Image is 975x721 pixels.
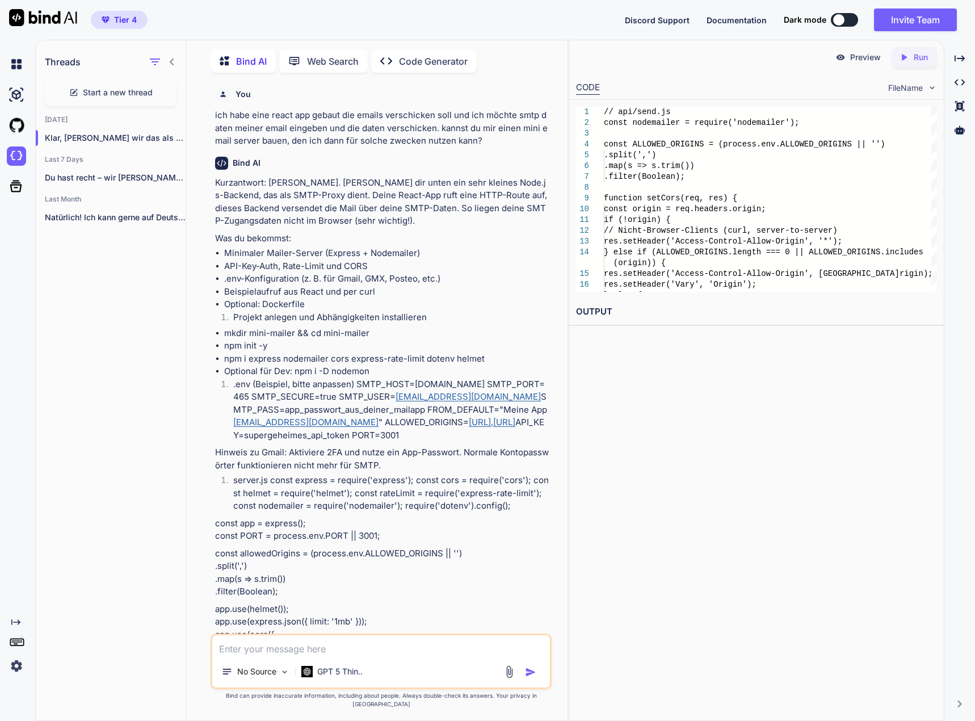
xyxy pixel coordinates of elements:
div: 7 [576,171,589,182]
span: er) [823,226,838,235]
span: res.setHeader('Vary', 'Origin'); [604,280,757,289]
button: premiumTier 4 [91,11,148,29]
a: [URL],[URL] [469,417,515,427]
div: 14 [576,247,589,258]
span: .filter(Boolean); [604,172,685,181]
h2: Last 7 Days [36,155,186,164]
p: Kurzantwort: [PERSON_NAME]. [PERSON_NAME] dir unten ein sehr kleines Node.js-Backend, das als SMT... [215,177,549,228]
p: Klar, [PERSON_NAME] wir das als Vercel-Serverle... [45,132,186,144]
img: ai-studio [7,85,26,104]
p: Bind can provide inaccurate information, including about people. Always double-check its answers.... [211,691,552,709]
div: 17 [576,290,589,301]
img: GPT 5 Thinking High [301,666,313,677]
p: Bind AI [236,55,267,68]
a: [EMAIL_ADDRESS][DOMAIN_NAME] [233,417,379,427]
span: const origin = req.headers.origin; [604,204,766,213]
span: } else { [604,291,642,300]
li: API-Key-Auth, Rate-Limit und CORS [224,260,549,273]
img: preview [835,52,846,62]
h6: You [236,89,251,100]
span: Documentation [707,15,767,25]
img: githubLight [7,116,26,135]
span: rigin); [900,269,933,278]
div: 12 [576,225,589,236]
span: Dark mode [784,14,826,26]
p: const allowedOrigins = (process.env.ALLOWED_ORIGINS || '') .split(',') .map(s => s.trim()) .filte... [215,547,549,598]
p: Du hast recht – wir [PERSON_NAME] oben... [45,172,186,183]
div: 3 [576,128,589,139]
img: chat [7,55,26,74]
img: premium [102,16,110,23]
div: 13 [576,236,589,247]
span: const ALLOWED_ORIGINS = (process.env.ALLOWED_ORIGI [604,140,842,149]
p: Was du bekommst: [215,232,549,245]
div: 5 [576,150,589,161]
h2: OUTPUT [569,299,944,325]
li: Optional für Dev: npm i -D nodemon [224,365,549,378]
span: FileName [888,82,923,94]
span: if (!origin) { [604,215,671,224]
img: icon [525,666,536,678]
span: .split(',') [604,150,656,160]
span: } else if (ALLOWED_ORIGINS.length === 0 || ALLOW [604,248,833,257]
p: Hinweis zu Gmail: Aktiviere 2FA und nutze ein App-Passwort. Normale Kontopasswörter funktionieren... [215,446,549,472]
h2: Last Month [36,195,186,204]
p: No Source [237,666,276,677]
img: settings [7,656,26,676]
span: const nodemailer = require('nodemailer'); [604,118,799,127]
span: .map(s => s.trim()) [604,161,695,170]
img: chevron down [927,83,937,93]
li: .env-Konfiguration (z. B. für Gmail, GMX, Posteo, etc.) [224,273,549,286]
span: // api/send.js [604,107,671,116]
div: 16 [576,279,589,290]
div: CODE [576,81,600,95]
div: 6 [576,161,589,171]
li: Projekt anlegen und Abhängigkeiten installieren [224,311,549,327]
p: Preview [850,52,881,63]
li: npm init -y [224,339,549,353]
img: Bind AI [9,9,77,26]
span: res.setHeader('Access-Control-Allow-Origin', ' [604,237,823,246]
h6: Bind AI [233,157,260,169]
h1: Threads [45,55,81,69]
div: 1 [576,107,589,118]
a: [EMAIL_ADDRESS][DOMAIN_NAME] [396,391,541,402]
li: mkdir mini-mailer && cd mini-mailer [224,327,549,340]
img: Pick Models [280,667,289,677]
span: ED_ORIGINS.includes [833,248,923,257]
li: Minimaler Mailer-Server (Express + Nodemailer) [224,247,549,260]
span: // Nicht-Browser-Clients (curl, server-to-serv [604,226,823,235]
p: Natürlich! Ich kann gerne auf Deutsch mit... [45,212,186,223]
p: ich habe eine react app gebaut die emails verschicken soll und ich möchte smtp daten meiner email... [215,109,549,148]
li: .env (Beispiel, bitte anpassen) SMTP_HOST=[DOMAIN_NAME] SMTP_PORT=465 SMTP_SECURE=true SMTP_USER=... [224,378,549,442]
p: const app = express(); const PORT = process.env.PORT || 3001; [215,517,549,543]
span: (origin)) { [613,258,666,267]
p: Web Search [307,55,359,68]
span: function setCors(req, res) { [604,194,737,203]
p: GPT 5 Thin.. [317,666,363,677]
div: 2 [576,118,589,128]
button: Discord Support [625,14,690,26]
img: attachment [503,665,516,678]
li: npm i express nodemailer cors express-rate-limit dotenv helmet [224,353,549,366]
div: 9 [576,193,589,204]
div: 11 [576,215,589,225]
button: Documentation [707,14,767,26]
div: 10 [576,204,589,215]
span: NS || '') [842,140,885,149]
div: 4 [576,139,589,150]
li: Optional: Dockerfile [224,298,549,311]
div: 8 [576,182,589,193]
span: Tier 4 [114,14,137,26]
button: Invite Team [874,9,957,31]
li: Beispielaufruf aus React und per curl [224,286,549,299]
img: darkCloudIdeIcon [7,146,26,166]
li: server.js const express = require('express'); const cors = require('cors'); const helmet = requir... [224,474,549,513]
div: 15 [576,269,589,279]
h2: [DATE] [36,115,186,124]
p: Run [914,52,928,63]
span: res.setHeader('Access-Control-Allow-Origin', [GEOGRAPHIC_DATA] [604,269,900,278]
p: Code Generator [399,55,468,68]
span: Start a new thread [83,87,153,98]
span: Discord Support [625,15,690,25]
